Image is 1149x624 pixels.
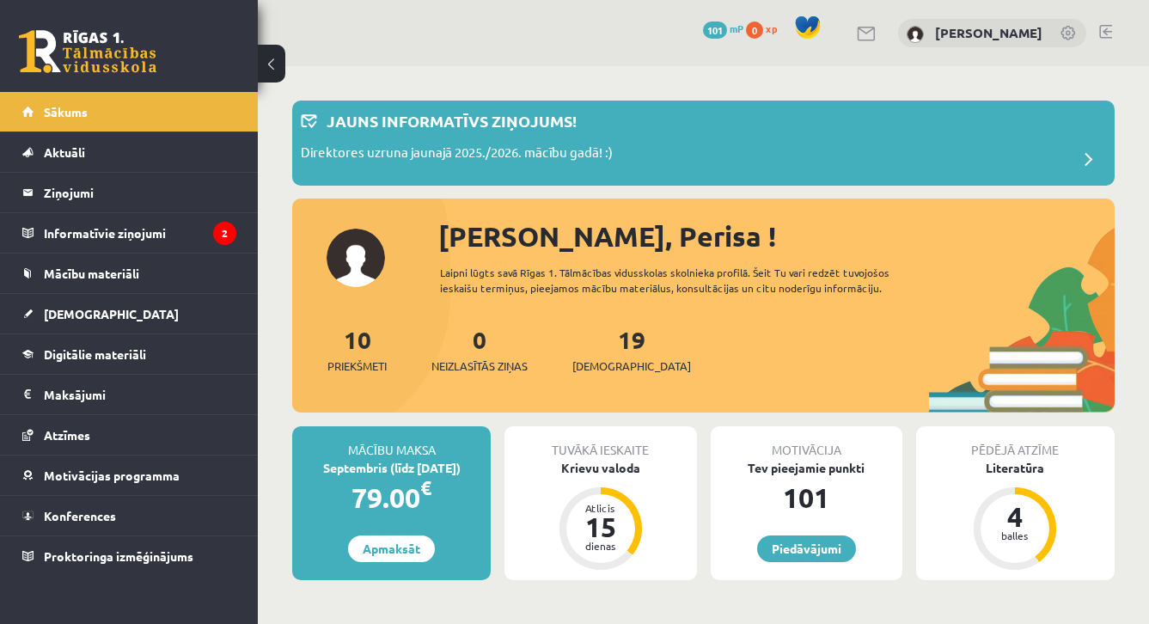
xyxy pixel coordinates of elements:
a: [DEMOGRAPHIC_DATA] [22,294,236,333]
a: Aktuāli [22,132,236,172]
img: Perisa Bogdanova [907,26,924,43]
div: Laipni lūgts savā Rīgas 1. Tālmācības vidusskolas skolnieka profilā. Šeit Tu vari redzēt tuvojošo... [440,265,933,296]
a: 0 xp [746,21,785,35]
div: Krievu valoda [504,459,696,477]
div: [PERSON_NAME], Perisa ! [438,216,1115,257]
span: [DEMOGRAPHIC_DATA] [44,306,179,321]
div: 79.00 [292,477,491,518]
div: dienas [575,541,626,551]
span: Sākums [44,104,88,119]
div: 101 [711,477,902,518]
span: Konferences [44,508,116,523]
a: Mācību materiāli [22,254,236,293]
a: 19[DEMOGRAPHIC_DATA] [572,324,691,375]
div: Literatūra [916,459,1115,477]
span: Proktoringa izmēģinājums [44,548,193,564]
div: Pēdējā atzīme [916,426,1115,459]
span: Atzīmes [44,427,90,443]
a: 101 mP [703,21,743,35]
span: Aktuāli [44,144,85,160]
a: Konferences [22,496,236,535]
a: Jauns informatīvs ziņojums! Direktores uzruna jaunajā 2025./2026. mācību gadā! :) [301,109,1106,177]
div: balles [989,530,1041,541]
a: 10Priekšmeti [327,324,387,375]
div: Atlicis [575,503,626,513]
span: xp [766,21,777,35]
span: Mācību materiāli [44,266,139,281]
a: Sākums [22,92,236,132]
legend: Maksājumi [44,375,236,414]
div: Mācību maksa [292,426,491,459]
span: Motivācijas programma [44,468,180,483]
a: Ziņojumi [22,173,236,212]
span: Neizlasītās ziņas [431,358,528,375]
span: mP [730,21,743,35]
div: Tev pieejamie punkti [711,459,902,477]
a: Piedāvājumi [757,535,856,562]
a: Motivācijas programma [22,456,236,495]
div: Tuvākā ieskaite [504,426,696,459]
a: Digitālie materiāli [22,334,236,374]
i: 2 [213,222,236,245]
a: [PERSON_NAME] [935,24,1042,41]
div: Motivācija [711,426,902,459]
a: Informatīvie ziņojumi2 [22,213,236,253]
legend: Ziņojumi [44,173,236,212]
span: 101 [703,21,727,39]
a: Maksājumi [22,375,236,414]
p: Direktores uzruna jaunajā 2025./2026. mācību gadā! :) [301,143,613,167]
span: 0 [746,21,763,39]
span: Digitālie materiāli [44,346,146,362]
legend: Informatīvie ziņojumi [44,213,236,253]
div: 4 [989,503,1041,530]
a: 0Neizlasītās ziņas [431,324,528,375]
span: Priekšmeti [327,358,387,375]
span: € [420,475,431,500]
a: Krievu valoda Atlicis 15 dienas [504,459,696,572]
a: Rīgas 1. Tālmācības vidusskola [19,30,156,73]
a: Literatūra 4 balles [916,459,1115,572]
div: Septembris (līdz [DATE]) [292,459,491,477]
a: Apmaksāt [348,535,435,562]
p: Jauns informatīvs ziņojums! [327,109,577,132]
div: 15 [575,513,626,541]
span: [DEMOGRAPHIC_DATA] [572,358,691,375]
a: Atzīmes [22,415,236,455]
a: Proktoringa izmēģinājums [22,536,236,576]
